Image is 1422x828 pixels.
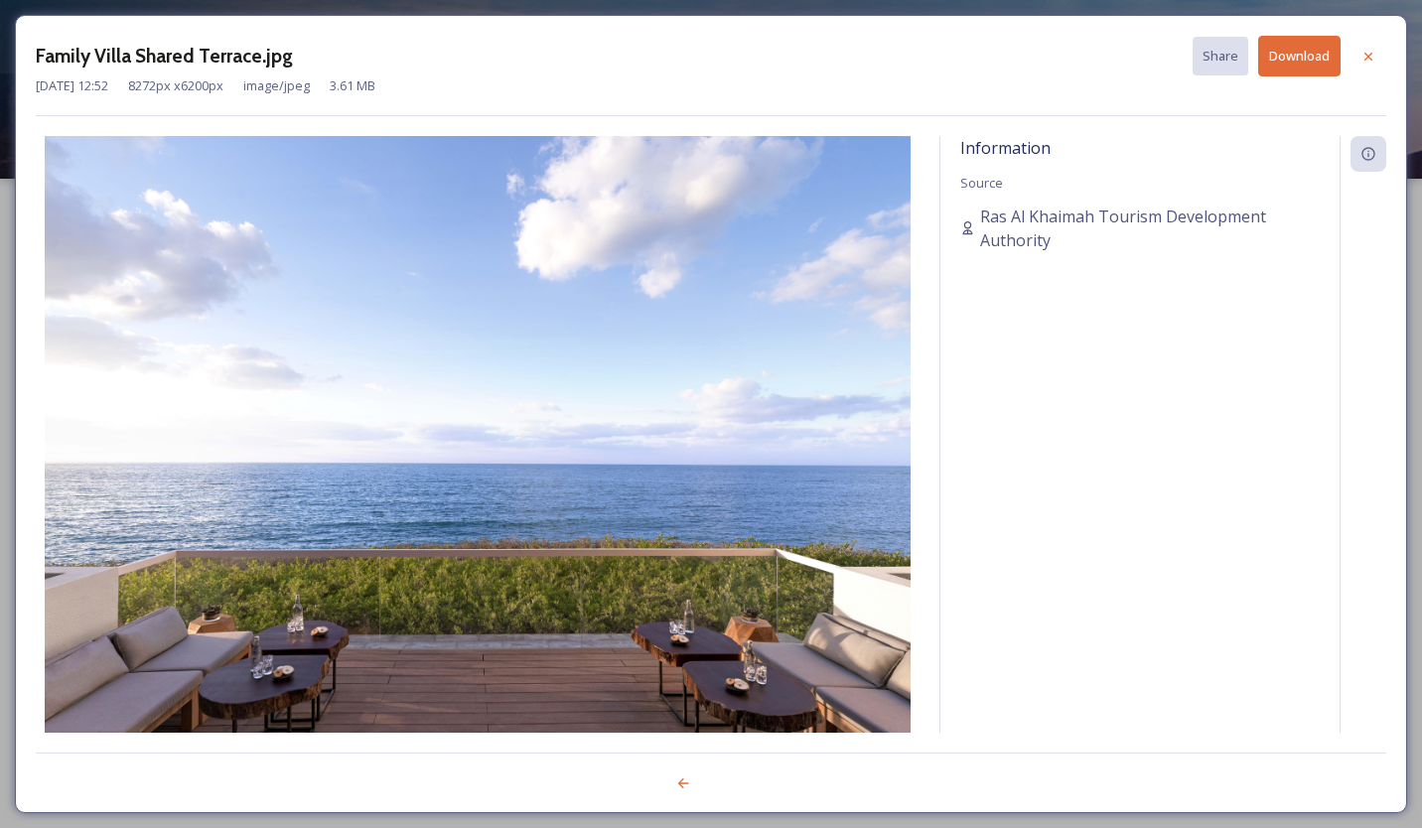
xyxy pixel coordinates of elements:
button: Share [1193,37,1248,75]
img: 0686967F-390A-46BB-91B6E2B4A0AA844D.jpg [36,136,920,785]
span: Source [960,174,1003,192]
span: image/jpeg [243,76,310,95]
span: [DATE] 12:52 [36,76,108,95]
span: 3.61 MB [330,76,375,95]
span: Ras Al Khaimah Tourism Development Authority [980,205,1320,252]
span: Information [960,137,1051,159]
button: Download [1258,36,1341,76]
span: 8272 px x 6200 px [128,76,223,95]
h3: Family Villa Shared Terrace.jpg [36,42,293,70]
